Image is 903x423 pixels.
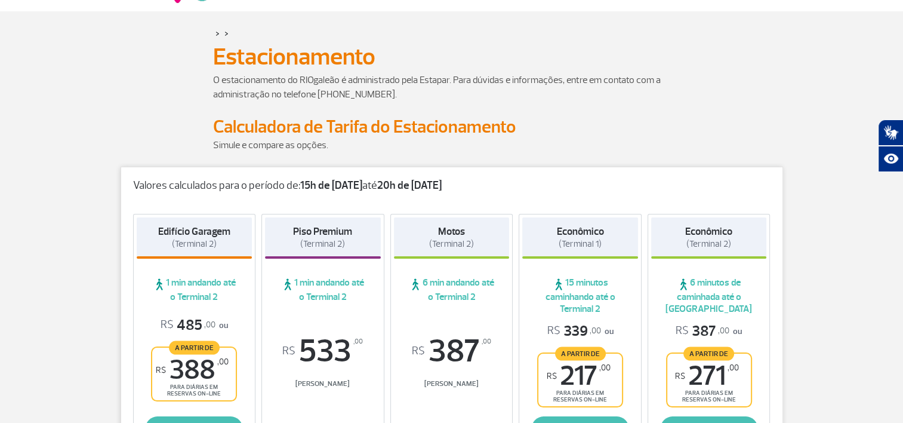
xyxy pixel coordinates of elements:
[158,225,230,238] strong: Edifício Garagem
[293,225,352,238] strong: Piso Premium
[599,363,611,373] sup: ,00
[156,357,229,384] span: 388
[300,238,345,250] span: (Terminal 2)
[429,238,474,250] span: (Terminal 2)
[547,322,601,341] span: 339
[215,26,220,40] a: >
[686,238,731,250] span: (Terminal 2)
[683,347,734,360] span: A partir de
[676,322,742,341] p: ou
[394,277,510,303] span: 6 min andando até o Terminal 2
[169,341,220,354] span: A partir de
[172,238,217,250] span: (Terminal 2)
[161,316,215,335] span: 485
[438,225,465,238] strong: Motos
[300,179,362,192] strong: 15h de [DATE]
[547,363,611,390] span: 217
[555,347,606,360] span: A partir de
[265,277,381,303] span: 1 min andando até o Terminal 2
[265,335,381,367] span: 533
[522,277,638,315] span: 15 minutos caminhando até o Terminal 2
[156,365,166,375] sup: R$
[677,390,741,403] span: para diárias em reservas on-line
[161,316,228,335] p: ou
[213,138,691,152] p: Simule e compare as opções.
[282,345,295,358] sup: R$
[412,345,425,358] sup: R$
[547,322,614,341] p: ou
[162,384,226,397] span: para diárias em reservas on-line
[878,119,903,172] div: Plugin de acessibilidade da Hand Talk.
[559,238,602,250] span: (Terminal 1)
[878,119,903,146] button: Abrir tradutor de língua de sinais.
[728,363,739,373] sup: ,00
[685,225,732,238] strong: Econômico
[224,26,229,40] a: >
[213,73,691,102] p: O estacionamento do RIOgaleão é administrado pela Estapar. Para dúvidas e informações, entre em c...
[878,146,903,172] button: Abrir recursos assistivos.
[394,379,510,388] span: [PERSON_NAME]
[547,371,557,381] sup: R$
[353,335,363,348] sup: ,00
[265,379,381,388] span: [PERSON_NAME]
[213,116,691,138] h2: Calculadora de Tarifa do Estacionamento
[557,225,604,238] strong: Econômico
[482,335,491,348] sup: ,00
[394,335,510,367] span: 387
[377,179,442,192] strong: 20h de [DATE]
[133,179,771,192] p: Valores calculados para o período de: até
[217,357,229,367] sup: ,00
[137,277,252,303] span: 1 min andando até o Terminal 2
[213,47,691,67] h1: Estacionamento
[675,371,685,381] sup: R$
[675,363,739,390] span: 271
[676,322,729,341] span: 387
[548,390,612,403] span: para diárias em reservas on-line
[651,277,767,315] span: 6 minutos de caminhada até o [GEOGRAPHIC_DATA]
